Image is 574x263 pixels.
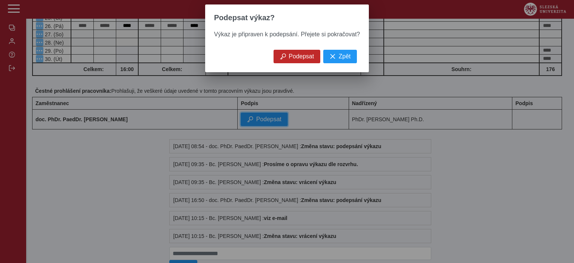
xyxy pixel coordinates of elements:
button: Zpět [323,50,357,63]
span: Výkaz je připraven k podepsání. Přejete si pokračovat? [214,31,360,37]
span: Zpět [339,53,351,60]
span: Podepsat [289,53,314,60]
button: Podepsat [274,50,321,63]
span: Podepsat výkaz? [214,13,275,22]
